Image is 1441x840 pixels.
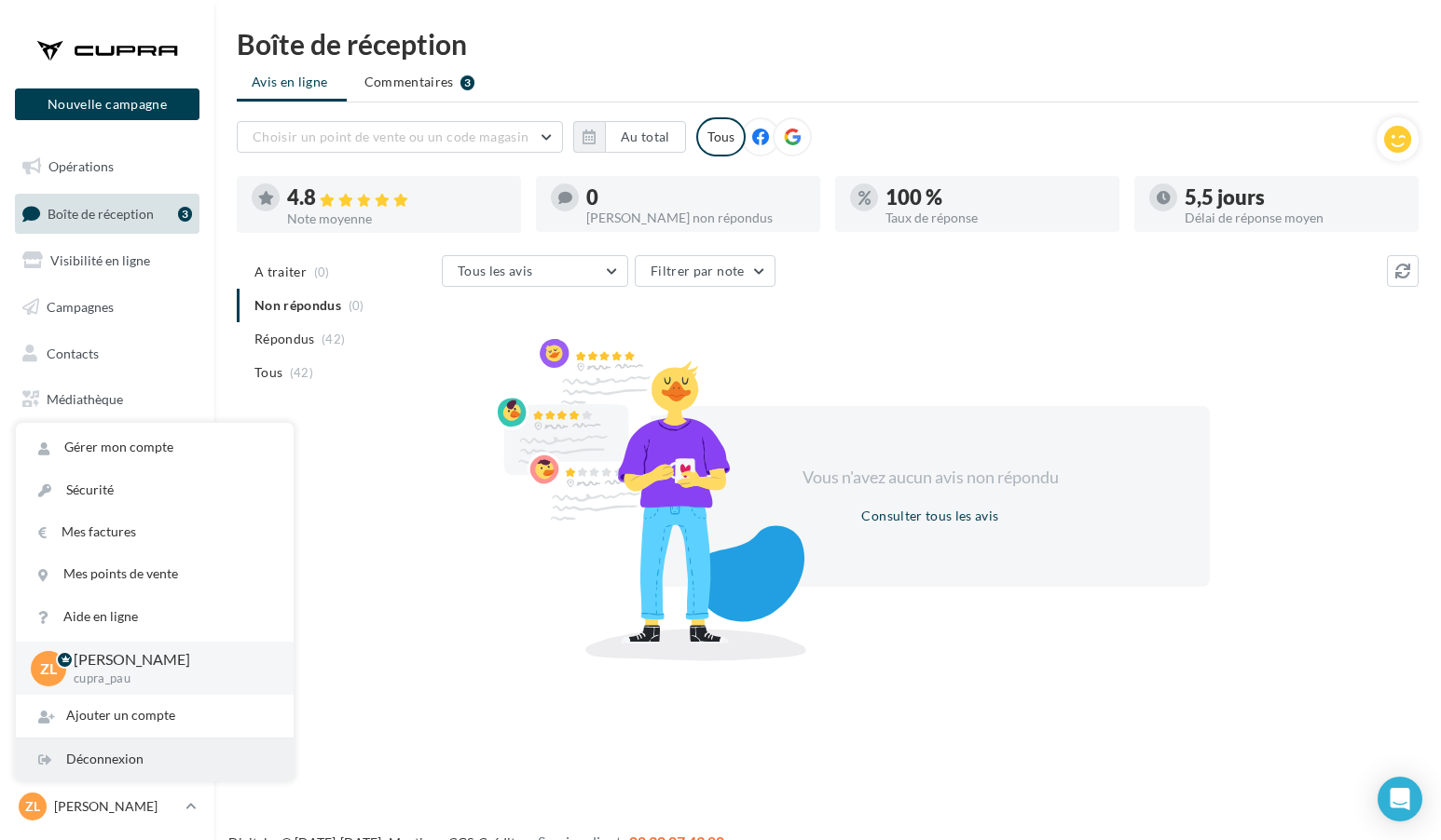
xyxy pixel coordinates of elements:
[47,391,123,407] span: Médiathèque
[16,553,294,595] a: Mes points de vente
[314,264,330,279] span: (0)
[885,211,1105,224] div: Taux de réponse
[458,263,533,278] span: Tous les avis
[178,207,192,222] div: 3
[635,255,775,287] button: Filtrer par note
[47,299,114,315] span: Campagnes
[16,695,294,737] div: Ajouter un compte
[11,473,203,528] a: PLV et print personnalisable
[48,205,154,221] span: Boîte de réception
[287,212,506,225] div: Note moyenne
[1185,211,1404,224] div: Délai de réponse moyen
[48,158,114,174] span: Opérations
[11,194,203,234] a: Boîte de réception3
[16,511,294,553] a: Mes factures
[16,596,294,638] a: Aide en ligne
[11,241,203,280] a: Visibilité en ligne
[47,345,99,360] span: Contacts
[254,263,307,281] span: A traiter
[605,121,686,153] button: Au total
[237,30,1419,58] div: Boîte de réception
[885,187,1105,208] div: 100 %
[253,129,528,144] span: Choisir un point de vente ou un code magasin
[11,427,203,466] a: Calendrier
[237,121,563,153] button: Choisir un point de vente ou un code magasin
[16,738,294,780] div: Déconnexion
[322,332,345,346] span: (42)
[364,73,454,91] span: Commentaires
[11,334,203,373] a: Contacts
[460,75,474,90] div: 3
[54,797,178,816] p: [PERSON_NAME]
[15,88,199,120] button: Nouvelle campagne
[16,427,294,468] a: Gérer mon compte
[1185,187,1404,208] div: 5,5 jours
[254,330,315,348] span: Répondus
[573,121,686,153] button: Au total
[74,671,264,687] p: cupra_pau
[16,469,294,511] a: Sécurité
[15,789,199,824] a: Zl [PERSON_NAME]
[696,117,746,156] div: Tous
[11,535,203,589] a: Campagnes DataOnDemand
[442,255,628,287] button: Tous les avis
[11,288,203,327] a: Campagnes
[290,365,313,380] span: (42)
[770,466,1091,490] div: Vous n'avez aucun avis non répondu
[1378,777,1422,821] div: Open Intercom Messenger
[287,187,506,209] div: 4.8
[74,649,264,671] p: [PERSON_NAME]
[25,797,40,816] span: Zl
[586,187,805,208] div: 0
[854,505,1006,527] button: Consulter tous les avis
[254,363,282,382] span: Tous
[586,211,805,224] div: [PERSON_NAME] non répondus
[11,147,203,186] a: Opérations
[50,252,150,268] span: Visibilité en ligne
[11,380,203,419] a: Médiathèque
[40,657,57,679] span: Zl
